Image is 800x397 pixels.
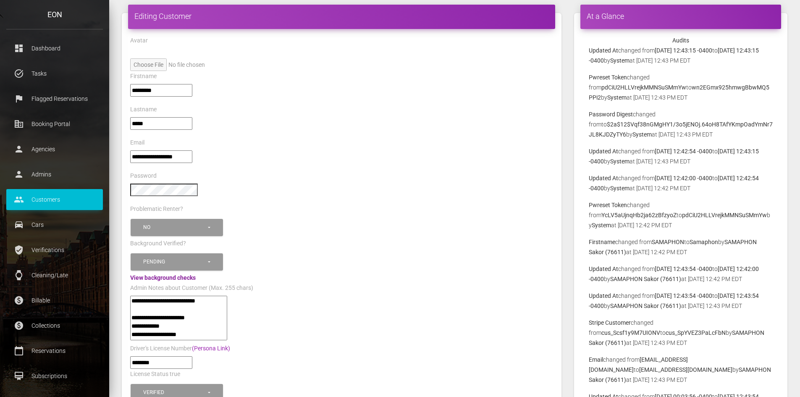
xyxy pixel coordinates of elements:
b: YcLV5aUjnqHb2ja62zBfzyoZ [601,212,677,218]
b: Email [589,356,603,363]
b: cus_SpYVEZ3PaLcFbN [666,329,726,336]
label: Problematic Renter? [130,205,183,213]
b: [DATE] 12:43:54 -0400 [655,266,712,272]
b: cus_Scsf1y9M7UIONV [601,329,660,336]
a: watch Cleaning/Late [6,265,103,286]
b: [DATE] 12:43:54 -0400 [655,292,712,299]
b: Pwreset Token [589,202,627,208]
b: pdCiU2HLLVrejkMMNSuSMmYw [601,84,686,91]
b: System [632,131,652,138]
p: Cars [13,218,97,231]
h4: At a Glance [587,11,775,21]
b: Samaphon [690,239,718,245]
p: changed from to by at [DATE] 12:43 PM EDT [589,291,773,311]
b: SAMAPHON Sakor (76611) [610,302,681,309]
p: Booking Portal [13,118,97,130]
p: changed from to by at [DATE] 12:43 PM EDT [589,146,773,166]
label: Lastname [130,105,157,114]
p: Flagged Reservations [13,92,97,105]
p: Billable [13,294,97,307]
p: changed from to by at [DATE] 12:43 PM EDT [589,318,773,348]
label: Admin Notes about Customer (Max. 255 chars) [130,284,253,292]
p: changed from to by at [DATE] 12:43 PM EDT [589,45,773,66]
p: Customers [13,193,97,206]
a: calendar_today Reservations [6,340,103,361]
a: person Agencies [6,139,103,160]
a: person Admins [6,164,103,185]
label: Password [130,172,157,180]
label: Driver's License Number [130,344,230,353]
label: Background Verified? [130,239,186,248]
div: Verified [143,389,207,396]
label: Firstname [130,72,157,81]
a: people Customers [6,189,103,210]
b: pdCiU2HLLVrejkMMNSuSMmYw [682,212,767,218]
b: [DATE] 12:42:54 -0400 [655,148,712,155]
b: Updated At [589,47,618,54]
b: Password Digest [589,111,633,118]
a: verified_user Verifications [6,239,103,260]
p: changed from to by at [DATE] 12:43 PM EDT [589,355,773,385]
p: changed from to by at [DATE] 12:43 PM EDT [589,72,773,103]
b: [DATE] 12:42:00 -0400 [655,175,712,181]
b: System [607,94,627,101]
p: Verifications [13,244,97,256]
a: corporate_fare Booking Portal [6,113,103,134]
p: changed from to by at [DATE] 12:42 PM EDT [589,237,773,257]
p: Tasks [13,67,97,80]
strong: Audits [672,37,689,44]
b: System [610,158,630,165]
b: Firstname [589,239,615,245]
a: paid Collections [6,315,103,336]
a: flag Flagged Reservations [6,88,103,109]
div: No [143,224,207,231]
b: System [610,185,630,192]
p: changed from to by at [DATE] 12:42 PM EDT [589,200,773,230]
p: Agencies [13,143,97,155]
a: card_membership Subscriptions [6,365,103,386]
p: Reservations [13,344,97,357]
b: SAMAPHON [652,239,684,245]
p: changed from to by at [DATE] 12:43 PM EDT [589,109,773,139]
h4: Editing Customer [134,11,549,21]
b: Stripe Customer [589,319,631,326]
a: (Persona Link) [192,345,230,352]
p: changed from to by at [DATE] 12:42 PM EDT [589,264,773,284]
p: changed from to by at [DATE] 12:42 PM EDT [589,173,773,193]
a: dashboard Dashboard [6,38,103,59]
b: [EMAIL_ADDRESS][DOMAIN_NAME] [639,366,732,373]
p: Admins [13,168,97,181]
button: No [131,219,223,236]
a: drive_eta Cars [6,214,103,235]
label: Email [130,139,144,147]
b: SAMAPHON Sakor (76611) [610,276,681,282]
a: View background checks [130,274,196,281]
b: Updated At [589,292,618,299]
div: Pending [143,258,207,266]
label: License Status true [130,370,180,379]
b: Pwreset Token [589,74,627,81]
b: $2a$12$Vqf38nGMgHY1/3o5jENOj.64oH8TAfYKmpOadYmNr7JL8KJDZyTY6 [589,121,773,138]
b: Updated At [589,175,618,181]
label: Avatar [130,37,148,45]
b: [DATE] 12:43:15 -0400 [655,47,712,54]
b: System [610,57,630,64]
p: Subscriptions [13,370,97,382]
a: task_alt Tasks [6,63,103,84]
button: Pending [131,253,223,271]
b: Updated At [589,266,618,272]
p: Dashboard [13,42,97,55]
b: System [592,222,611,229]
a: paid Billable [6,290,103,311]
p: Cleaning/Late [13,269,97,281]
p: Collections [13,319,97,332]
b: Updated At [589,148,618,155]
